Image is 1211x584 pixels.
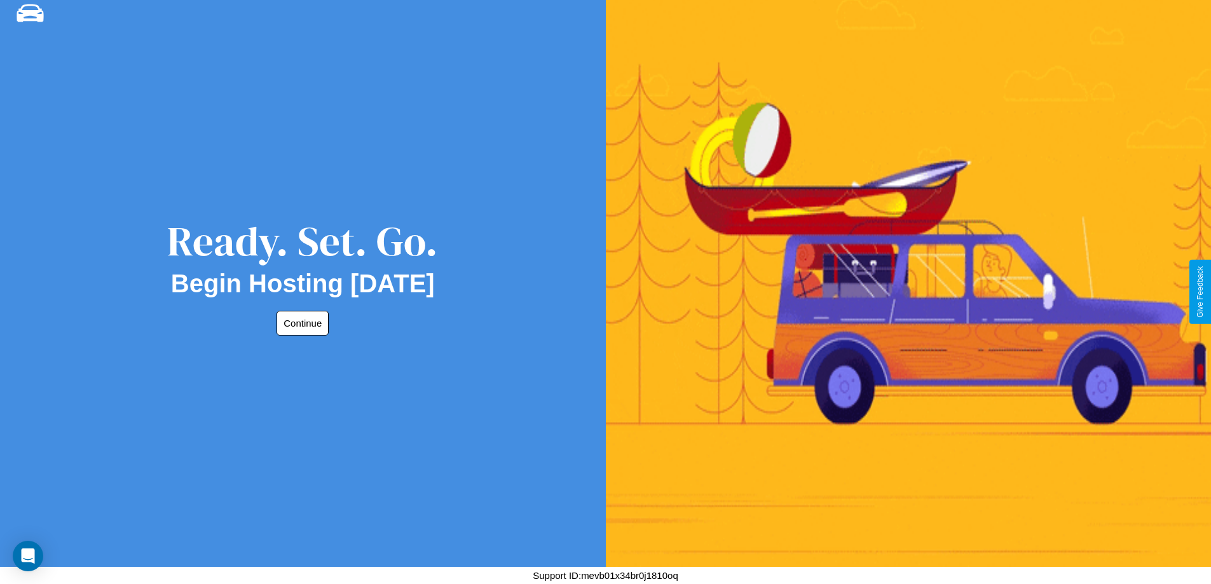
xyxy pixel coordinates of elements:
[277,311,329,336] button: Continue
[1196,266,1205,318] div: Give Feedback
[533,567,678,584] p: Support ID: mevb01x34br0j1810oq
[167,213,438,269] div: Ready. Set. Go.
[13,541,43,571] div: Open Intercom Messenger
[171,269,435,298] h2: Begin Hosting [DATE]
